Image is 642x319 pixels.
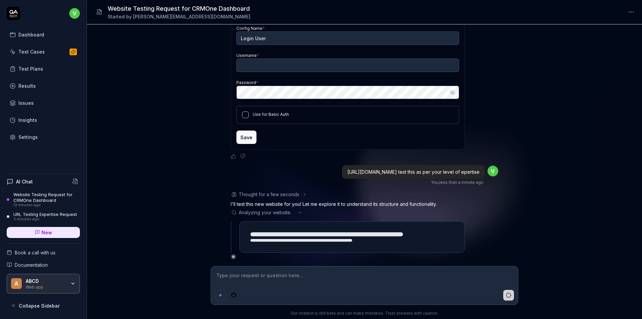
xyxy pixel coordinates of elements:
a: Dashboard [7,28,80,41]
a: Website Testing Request for CRMOne Dashboard13 minutes ago [7,192,80,207]
h1: Website Testing Request for CRMOne Dashboard [108,4,250,13]
p: I'll test this new website for you! Let me explore it to understand its structure and functionality. [231,201,465,208]
span: You [431,180,438,185]
a: Test Plans [7,62,80,75]
span: v [69,8,80,19]
span: A [11,278,22,289]
button: Negative feedback [240,154,245,159]
span: New [41,229,52,236]
div: Dashboard [18,31,44,38]
span: Collapse Sidebar [19,302,60,309]
a: Documentation [7,261,80,268]
label: Use for Basic Auth [253,112,289,117]
div: Settings [18,134,38,141]
button: Collapse Sidebar [7,299,80,312]
div: Insights [18,116,37,124]
span: [PERSON_NAME][EMAIL_ADDRESS][DOMAIN_NAME] [133,14,250,19]
a: Results [7,79,80,92]
div: Thought for a few seconds [239,191,299,198]
div: URL Testing Expertise Request [13,212,77,217]
div: Started by [108,13,250,20]
label: Config Name [236,26,265,31]
button: AABCDWeb app [7,274,80,294]
a: Insights [7,113,80,127]
button: Save [236,131,256,144]
div: Results [18,82,36,89]
span: Documentation [15,261,48,268]
div: Test Plans [18,65,43,72]
input: My Config [236,31,459,45]
div: 3 minutes ago [13,217,77,222]
div: 13 minutes ago [13,203,80,208]
span: Analyzing your website [239,209,295,216]
div: Website Testing Request for CRMOne Dashboard [13,192,80,203]
a: New [7,227,80,238]
span: [URL][DOMAIN_NAME] test this as per your level of epertise [347,169,479,175]
button: Add attachment [215,290,226,301]
div: Issues [18,99,34,106]
a: URL Testing Expertise Request3 minutes ago [7,212,80,222]
button: Positive feedback [231,154,236,159]
span: v [488,166,498,176]
div: Test Cases [18,48,45,55]
span: Book a call with us [15,249,56,256]
div: ABCD [26,278,66,284]
div: , less than a minute ago [431,179,484,185]
a: Book a call with us [7,249,80,256]
a: Issues [7,96,80,109]
label: Password [236,80,258,85]
div: Our chatbot is still beta and can make mistakes. Trust answers with caution. [211,310,518,316]
div: Web app [26,284,66,289]
label: Username [236,53,259,58]
a: Test Cases [7,45,80,58]
span: .. [290,209,295,216]
h4: AI Chat [16,178,33,185]
a: Settings [7,131,80,144]
button: v [69,7,80,20]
